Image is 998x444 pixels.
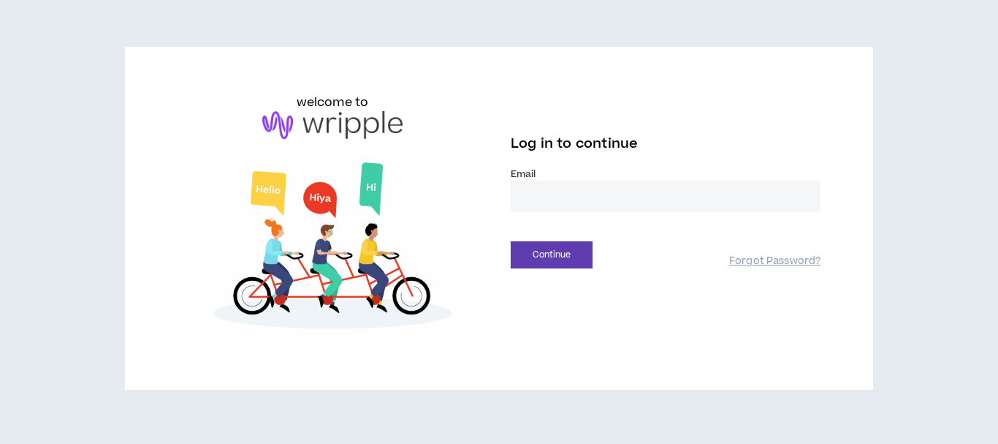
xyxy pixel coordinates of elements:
a: Forgot Password? [729,255,820,268]
button: Continue [511,241,593,268]
img: logo-brand.png [262,111,403,139]
img: Welcome to Wripple [178,154,487,344]
span: Log in to continue [511,135,638,153]
label: Email [511,168,820,181]
h6: welcome to [297,94,369,111]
